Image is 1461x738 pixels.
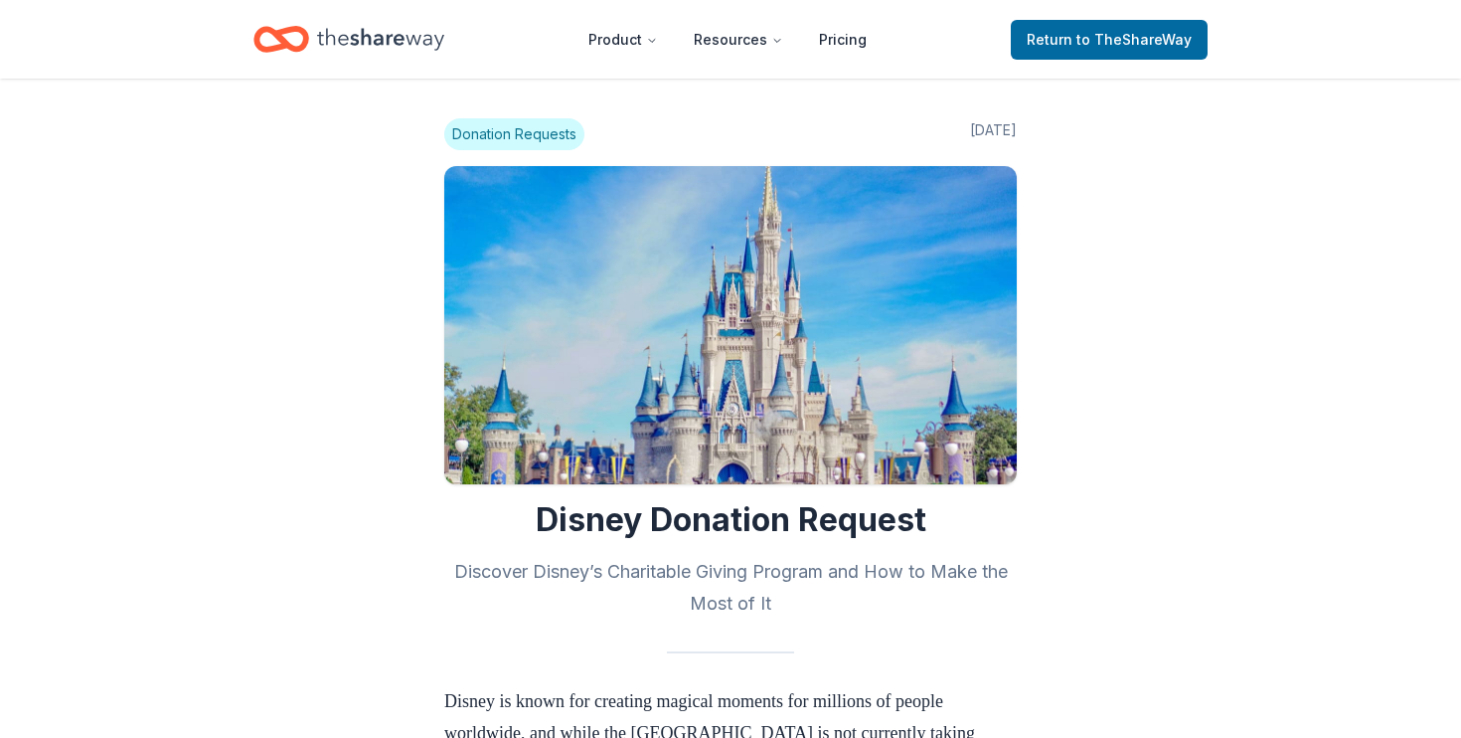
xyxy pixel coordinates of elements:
[444,556,1017,620] h2: Discover Disney’s Charitable Giving Program and How to Make the Most of It
[444,500,1017,540] h1: Disney Donation Request
[444,118,584,150] span: Donation Requests
[803,20,883,60] a: Pricing
[970,118,1017,150] span: [DATE]
[444,166,1017,484] img: Image for Disney Donation Request
[1076,31,1192,48] span: to TheShareWay
[678,20,799,60] button: Resources
[1027,28,1192,52] span: Return
[1011,20,1208,60] a: Returnto TheShareWay
[253,16,444,63] a: Home
[572,20,674,60] button: Product
[572,16,883,63] nav: Main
